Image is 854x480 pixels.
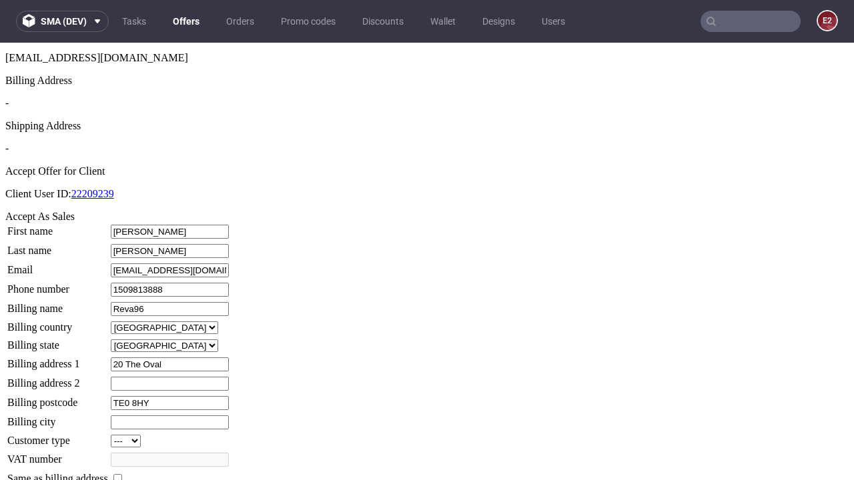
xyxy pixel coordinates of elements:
[114,11,154,32] a: Tasks
[5,32,849,44] div: Billing Address
[354,11,412,32] a: Discounts
[7,296,109,310] td: Billing state
[71,145,114,157] a: 22209239
[218,11,262,32] a: Orders
[7,278,109,292] td: Billing country
[7,429,109,443] td: Same as billing address
[7,239,109,255] td: Phone number
[5,100,9,111] span: -
[41,17,87,26] span: sma (dev)
[5,168,849,180] div: Accept As Sales
[5,55,9,66] span: -
[5,77,849,89] div: Shipping Address
[7,259,109,274] td: Billing name
[474,11,523,32] a: Designs
[165,11,207,32] a: Offers
[273,11,344,32] a: Promo codes
[16,11,109,32] button: sma (dev)
[7,181,109,197] td: First name
[7,391,109,405] td: Customer type
[7,314,109,329] td: Billing address 1
[5,145,849,157] p: Client User ID:
[7,353,109,368] td: Billing postcode
[7,372,109,387] td: Billing city
[422,11,464,32] a: Wallet
[5,123,849,135] div: Accept Offer for Client
[818,11,837,30] figcaption: e2
[7,220,109,235] td: Email
[7,409,109,425] td: VAT number
[7,333,109,349] td: Billing address 2
[7,201,109,216] td: Last name
[534,11,573,32] a: Users
[5,9,188,21] span: [EMAIL_ADDRESS][DOMAIN_NAME]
